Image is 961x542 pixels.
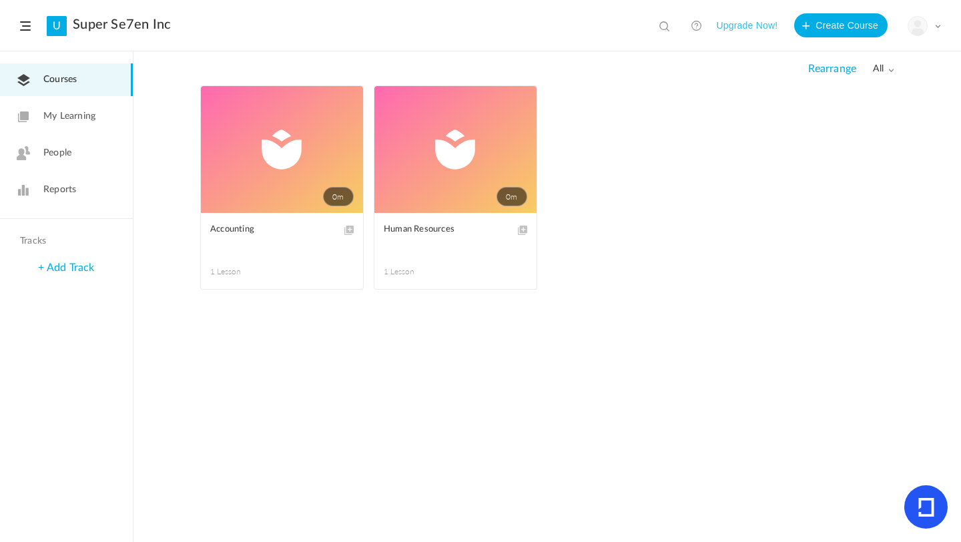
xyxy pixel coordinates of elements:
[47,16,67,36] a: U
[716,13,777,37] button: Upgrade Now!
[908,17,927,35] img: user-image.png
[323,187,354,206] span: 0m
[43,73,77,87] span: Courses
[794,13,888,37] button: Create Course
[43,146,71,160] span: People
[38,262,94,273] a: + Add Track
[210,222,334,237] span: Accounting
[43,183,76,197] span: Reports
[374,86,537,213] a: 0m
[384,266,456,278] span: 1 Lesson
[73,17,171,33] a: Super Se7en Inc
[210,222,354,252] a: Accounting
[384,222,527,252] a: Human Resources
[210,266,282,278] span: 1 Lesson
[20,236,109,247] h4: Tracks
[201,86,363,213] a: 0m
[384,222,507,237] span: Human Resources
[873,63,894,75] span: all
[808,63,856,75] span: Rearrange
[497,187,527,206] span: 0m
[43,109,95,123] span: My Learning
